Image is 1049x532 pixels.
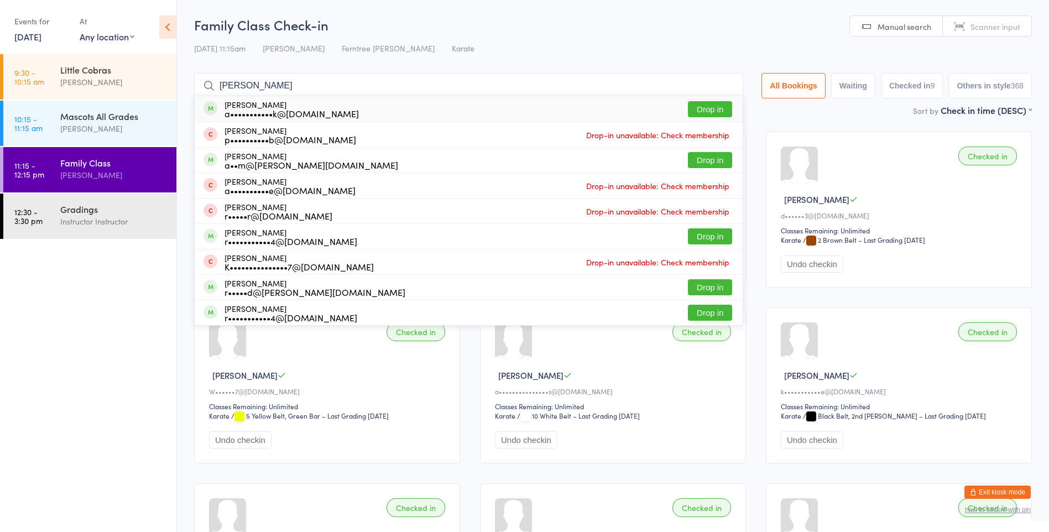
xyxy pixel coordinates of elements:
[495,401,734,411] div: Classes Remaining: Unlimited
[14,207,43,225] time: 12:30 - 3:30 pm
[225,253,374,271] div: [PERSON_NAME]
[225,288,405,296] div: r•••••d@[PERSON_NAME][DOMAIN_NAME]
[60,110,167,122] div: Mascots All Grades
[881,73,943,98] button: Checked in9
[225,135,356,144] div: p••••••••••b@[DOMAIN_NAME]
[781,401,1020,411] div: Classes Remaining: Unlimited
[761,73,826,98] button: All Bookings
[342,43,435,54] span: Ferntree [PERSON_NAME]
[209,411,229,420] div: Karate
[1011,81,1024,90] div: 368
[958,498,1017,517] div: Checked in
[225,237,357,246] div: r•••••••••••4@[DOMAIN_NAME]
[231,411,389,420] span: / 5 Yellow Belt, Green Bar – Last Grading [DATE]
[60,169,167,181] div: [PERSON_NAME]
[781,387,1020,396] div: k•••••••••••e@[DOMAIN_NAME]
[225,177,356,195] div: [PERSON_NAME]
[948,73,1032,98] button: Others in style368
[3,54,176,100] a: 9:30 -10:15 amLittle Cobras[PERSON_NAME]
[781,411,801,420] div: Karate
[60,157,167,169] div: Family Class
[209,387,448,396] div: W••••••7@[DOMAIN_NAME]
[781,226,1020,235] div: Classes Remaining: Unlimited
[3,194,176,239] a: 12:30 -3:30 pmGradingsInstructor Instructor
[784,194,849,205] span: [PERSON_NAME]
[3,147,176,192] a: 11:15 -12:15 pmFamily Class[PERSON_NAME]
[941,104,1032,116] div: Check in time (DESC)
[970,21,1020,32] span: Scanner input
[60,76,167,88] div: [PERSON_NAME]
[517,411,640,420] span: / 10 White Belt – Last Grading [DATE]
[495,387,734,396] div: a•••••••••••••••s@[DOMAIN_NAME]
[831,73,875,98] button: Waiting
[387,498,445,517] div: Checked in
[60,122,167,135] div: [PERSON_NAME]
[225,186,356,195] div: a••••••••••e@[DOMAIN_NAME]
[14,30,41,43] a: [DATE]
[225,228,357,246] div: [PERSON_NAME]
[688,305,732,321] button: Drop in
[784,369,849,381] span: [PERSON_NAME]
[225,304,357,322] div: [PERSON_NAME]
[225,109,359,118] div: a•••••••••••k@[DOMAIN_NAME]
[583,254,732,270] span: Drop-in unavailable: Check membership
[14,161,44,179] time: 11:15 - 12:15 pm
[803,235,925,244] span: / 2 Brown Belt – Last Grading [DATE]
[194,43,246,54] span: [DATE] 11:15am
[225,279,405,296] div: [PERSON_NAME]
[225,152,398,169] div: [PERSON_NAME]
[688,152,732,168] button: Drop in
[225,202,332,220] div: [PERSON_NAME]
[209,401,448,411] div: Classes Remaining: Unlimited
[225,100,359,118] div: [PERSON_NAME]
[688,101,732,117] button: Drop in
[60,203,167,215] div: Gradings
[878,21,931,32] span: Manual search
[452,43,474,54] span: Karate
[803,411,986,420] span: / Black Belt, 2nd [PERSON_NAME] – Last Grading [DATE]
[80,30,134,43] div: Any location
[387,322,445,341] div: Checked in
[781,211,1020,220] div: d••••••3@[DOMAIN_NAME]
[672,498,731,517] div: Checked in
[583,203,732,220] span: Drop-in unavailable: Check membership
[225,262,374,271] div: K•••••••••••••••7@[DOMAIN_NAME]
[965,506,1031,514] button: how to secure with pin
[194,73,743,98] input: Search
[14,114,43,132] time: 10:15 - 11:15 am
[958,322,1017,341] div: Checked in
[583,178,732,194] span: Drop-in unavailable: Check membership
[931,81,935,90] div: 9
[498,369,563,381] span: [PERSON_NAME]
[194,15,1032,34] h2: Family Class Check-in
[225,126,356,144] div: [PERSON_NAME]
[913,105,938,116] label: Sort by
[60,215,167,228] div: Instructor Instructor
[225,313,357,322] div: r•••••••••••4@[DOMAIN_NAME]
[964,486,1031,499] button: Exit kiosk mode
[495,431,557,448] button: Undo checkin
[80,12,134,30] div: At
[781,431,843,448] button: Undo checkin
[14,68,44,86] time: 9:30 - 10:15 am
[3,101,176,146] a: 10:15 -11:15 amMascots All Grades[PERSON_NAME]
[263,43,325,54] span: [PERSON_NAME]
[60,64,167,76] div: Little Cobras
[672,322,731,341] div: Checked in
[209,431,272,448] button: Undo checkin
[583,127,732,143] span: Drop-in unavailable: Check membership
[212,369,278,381] span: [PERSON_NAME]
[225,160,398,169] div: a••m@[PERSON_NAME][DOMAIN_NAME]
[958,147,1017,165] div: Checked in
[781,235,801,244] div: Karate
[495,411,515,420] div: Karate
[688,228,732,244] button: Drop in
[14,12,69,30] div: Events for
[225,211,332,220] div: r•••••r@[DOMAIN_NAME]
[781,255,843,273] button: Undo checkin
[688,279,732,295] button: Drop in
